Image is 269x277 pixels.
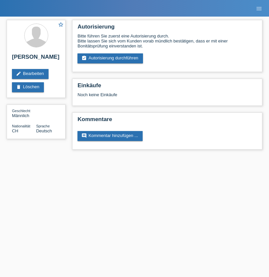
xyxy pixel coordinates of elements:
[12,128,18,133] span: Schweiz
[77,131,143,141] a: commentKommentar hinzufügen ...
[252,6,266,10] a: menu
[36,128,52,133] span: Deutsch
[16,71,21,76] i: edit
[77,92,257,102] div: Noch keine Einkäufe
[77,34,257,48] div: Bitte führen Sie zuerst eine Autorisierung durch. Bitte lassen Sie sich vom Kunden vorab mündlich...
[12,82,44,92] a: deleteLöschen
[16,84,21,90] i: delete
[12,69,49,79] a: editBearbeiten
[77,82,257,92] h2: Einkäufe
[12,54,60,64] h2: [PERSON_NAME]
[12,108,36,118] div: Männlich
[77,116,257,126] h2: Kommentare
[77,24,257,34] h2: Autorisierung
[58,22,64,28] i: star_border
[256,5,262,12] i: menu
[58,22,64,29] a: star_border
[12,124,30,128] span: Nationalität
[81,55,87,61] i: assignment_turned_in
[36,124,50,128] span: Sprache
[12,109,30,113] span: Geschlecht
[81,133,87,138] i: comment
[77,53,143,63] a: assignment_turned_inAutorisierung durchführen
